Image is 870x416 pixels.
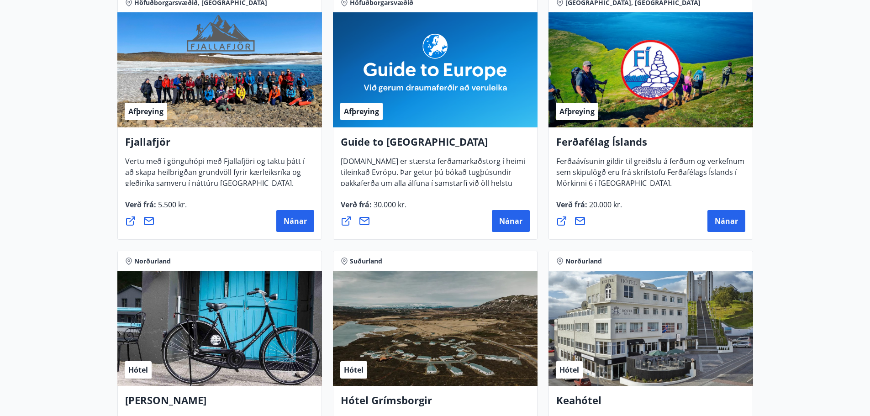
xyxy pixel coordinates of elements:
[559,365,579,375] span: Hótel
[341,156,525,217] span: [DOMAIN_NAME] er stærsta ferðamarkaðstorg í heimi tileinkað Evrópu. Þar getur þú bókað tugþúsundi...
[587,200,622,210] span: 20.000 kr.
[284,216,307,226] span: Nánar
[556,393,745,414] h4: Keahótel
[556,135,745,156] h4: Ferðafélag Íslands
[134,257,171,266] span: Norðurland
[372,200,406,210] span: 30.000 kr.
[715,216,738,226] span: Nánar
[156,200,187,210] span: 5.500 kr.
[707,210,745,232] button: Nánar
[341,393,530,414] h4: Hótel Grímsborgir
[125,135,314,156] h4: Fjallafjör
[128,106,163,116] span: Afþreying
[350,257,382,266] span: Suðurland
[565,257,602,266] span: Norðurland
[344,106,379,116] span: Afþreying
[276,210,314,232] button: Nánar
[344,365,364,375] span: Hótel
[341,200,406,217] span: Verð frá :
[499,216,522,226] span: Nánar
[341,135,530,156] h4: Guide to [GEOGRAPHIC_DATA]
[128,365,148,375] span: Hótel
[125,156,305,195] span: Vertu með í gönguhópi með Fjallafjöri og taktu þátt í að skapa heilbrigðan grundvöll fyrir kærlei...
[559,106,595,116] span: Afþreying
[556,200,622,217] span: Verð frá :
[125,393,314,414] h4: [PERSON_NAME]
[125,200,187,217] span: Verð frá :
[556,156,744,195] span: Ferðaávísunin gildir til greiðslu á ferðum og verkefnum sem skipulögð eru frá skrifstofu Ferðafél...
[492,210,530,232] button: Nánar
